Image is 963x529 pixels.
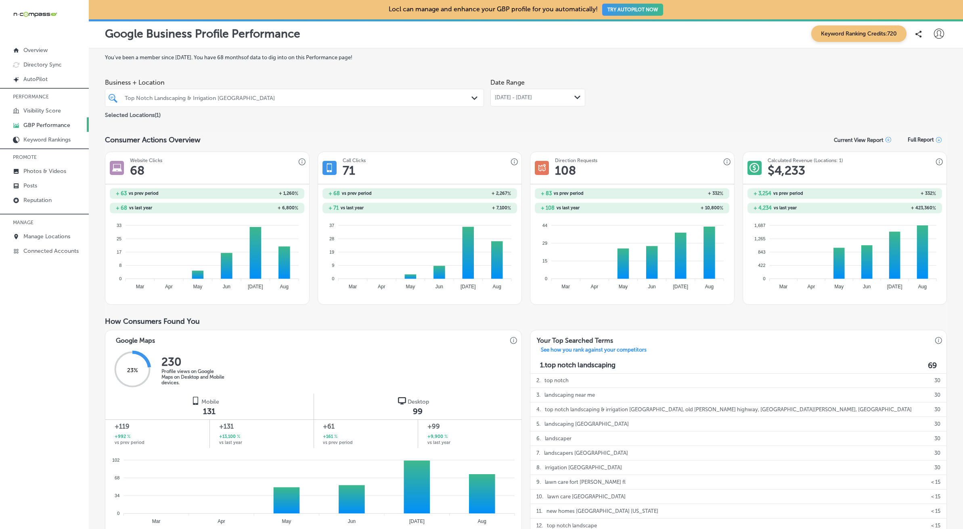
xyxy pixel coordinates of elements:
[934,373,940,387] p: 30
[343,163,355,178] h1: 71
[705,284,714,289] tspan: Aug
[540,361,615,370] p: 1. top notch landscaping
[811,25,906,42] span: Keyword Ranking Credits: 720
[115,433,130,440] h2: +992
[23,248,79,254] p: Connected Accounts
[536,388,540,402] p: 3 .
[557,206,580,210] span: vs last year
[333,433,337,440] span: %
[23,122,70,129] p: GBP Performance
[554,191,584,196] span: vs prev period
[774,206,797,210] span: vs last year
[544,373,569,387] p: top notch
[632,191,723,196] h2: + 332
[23,107,61,114] p: Visibility Score
[754,205,772,211] h2: + 4,234
[619,284,628,289] tspan: May
[329,205,339,211] h2: + 71
[409,519,425,524] tspan: [DATE]
[115,440,144,445] span: vs prev period
[420,205,511,211] h2: + 7,100
[193,284,203,289] tspan: May
[348,284,357,289] tspan: Mar
[130,163,144,178] h1: 68
[161,369,226,385] p: Profile views on Google Maps on Desktop and Mobile devices.
[165,284,173,289] tspan: Apr
[295,191,298,196] span: %
[105,108,161,119] p: Selected Locations ( 1 )
[908,137,934,143] span: Full Report
[834,284,844,289] tspan: May
[807,284,815,289] tspan: Apr
[127,367,138,374] span: 23 %
[105,135,201,144] span: Consumer Actions Overview
[754,236,766,241] tspan: 1,265
[115,422,200,431] span: +119
[152,519,161,524] tspan: Mar
[126,433,130,440] span: %
[23,168,66,175] p: Photos & Videos
[329,190,340,196] h2: + 68
[435,284,443,289] tspan: Jun
[591,284,599,289] tspan: Apr
[547,489,626,504] p: lawn care [GEOGRAPHIC_DATA]
[534,347,653,355] p: See how you rank against your competitors
[541,190,552,196] h2: + 83
[23,136,71,143] p: Keyword Rankings
[406,284,415,289] tspan: May
[562,284,570,289] tspan: Mar
[541,205,555,211] h2: + 108
[413,406,423,416] span: 99
[23,233,70,240] p: Manage Locations
[545,475,626,489] p: lawn care fort [PERSON_NAME] fl
[109,330,161,347] h3: Google Maps
[773,191,803,196] span: vs prev period
[768,163,805,178] h1: $ 4,233
[219,433,240,440] h2: +13,100
[490,79,525,86] label: Date Range
[105,317,200,326] span: How Consumers Found You
[207,205,298,211] h2: + 6,800
[427,440,450,445] span: vs last year
[932,191,936,196] span: %
[443,433,448,440] span: %
[931,475,940,489] p: < 15
[348,519,356,524] tspan: Jun
[632,205,723,211] h2: + 10,800
[555,163,576,178] h1: 108
[779,284,787,289] tspan: Mar
[754,223,766,227] tspan: 1,687
[223,284,230,289] tspan: Jun
[536,417,540,431] p: 5 .
[219,422,304,431] span: +131
[934,402,940,417] p: 30
[845,205,936,211] h2: + 423,360
[117,250,121,254] tspan: 17
[342,191,372,196] span: vs prev period
[934,388,940,402] p: 30
[536,446,540,460] p: 7 .
[602,4,663,16] button: TRY AUTOPILOT NOW
[845,191,936,196] h2: + 332
[542,258,547,263] tspan: 15
[161,355,226,369] h2: 230
[23,76,48,83] p: AutoPilot
[834,137,883,143] p: Current View Report
[329,250,334,254] tspan: 19
[673,284,689,289] tspan: [DATE]
[536,460,541,475] p: 8 .
[329,223,334,227] tspan: 37
[398,397,406,405] img: logo
[507,205,511,211] span: %
[332,263,334,268] tspan: 9
[105,27,300,40] p: Google Business Profile Performance
[648,284,656,289] tspan: Jun
[236,433,240,440] span: %
[248,284,263,289] tspan: [DATE]
[119,263,121,268] tspan: 8
[536,402,541,417] p: 4 .
[203,406,216,416] span: 131
[507,191,511,196] span: %
[117,223,121,227] tspan: 33
[23,61,62,68] p: Directory Sync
